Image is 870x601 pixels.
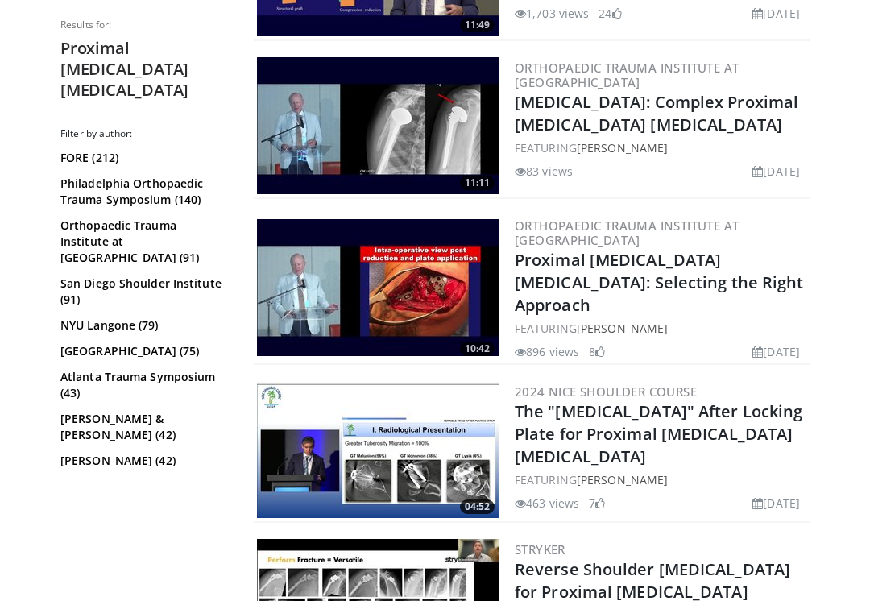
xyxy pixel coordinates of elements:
[60,411,226,443] a: [PERSON_NAME] & [PERSON_NAME] (42)
[752,5,800,22] li: [DATE]
[60,176,226,208] a: Philadelphia Orthopaedic Trauma Symposium (140)
[460,176,495,190] span: 11:11
[515,343,579,360] li: 896 views
[460,499,495,514] span: 04:52
[257,57,499,194] a: 11:11
[60,343,226,359] a: [GEOGRAPHIC_DATA] (75)
[752,343,800,360] li: [DATE]
[60,276,226,308] a: San Diego Shoulder Institute (91)
[577,321,668,336] a: [PERSON_NAME]
[515,60,739,90] a: Orthopaedic Trauma Institute at [GEOGRAPHIC_DATA]
[60,369,226,401] a: Atlanta Trauma Symposium (43)
[515,139,806,156] div: FEATURING
[257,219,499,356] img: fa3adeb1-0611-49e6-beb7-671e1efcd777.300x170_q85_crop-smart_upscale.jpg
[515,495,579,512] li: 463 views
[60,218,226,266] a: Orthopaedic Trauma Institute at [GEOGRAPHIC_DATA] (91)
[257,219,499,356] a: 10:42
[515,320,806,337] div: FEATURING
[752,163,800,180] li: [DATE]
[460,18,495,32] span: 11:49
[577,472,668,487] a: [PERSON_NAME]
[460,342,495,356] span: 10:42
[257,57,499,194] img: 4fbef64c-4323-41e7-b606-00defa6b6c87.300x170_q85_crop-smart_upscale.jpg
[515,91,798,135] a: [MEDICAL_DATA]: Complex Proximal [MEDICAL_DATA] [MEDICAL_DATA]
[257,381,499,518] a: 04:52
[60,19,230,31] p: Results for:
[60,453,226,469] a: [PERSON_NAME] (42)
[599,5,621,22] li: 24
[60,127,230,140] h3: Filter by author:
[515,249,804,316] a: Proximal [MEDICAL_DATA] [MEDICAL_DATA]: Selecting the Right Approach
[515,218,739,248] a: Orthopaedic Trauma Institute at [GEOGRAPHIC_DATA]
[60,317,226,334] a: NYU Langone (79)
[515,541,565,557] a: Stryker
[515,163,573,180] li: 83 views
[515,471,806,488] div: FEATURING
[60,150,226,166] a: FORE (212)
[257,381,499,518] img: 04961c1c-8015-4044-bbbd-67b3d83bf5ef.300x170_q85_crop-smart_upscale.jpg
[515,5,589,22] li: 1,703 views
[515,400,802,467] a: The "[MEDICAL_DATA]" After Locking Plate for Proximal [MEDICAL_DATA] [MEDICAL_DATA]
[515,383,697,400] a: 2024 Nice Shoulder Course
[577,140,668,155] a: [PERSON_NAME]
[60,38,230,101] h2: Proximal [MEDICAL_DATA] [MEDICAL_DATA]
[752,495,800,512] li: [DATE]
[589,495,605,512] li: 7
[589,343,605,360] li: 8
